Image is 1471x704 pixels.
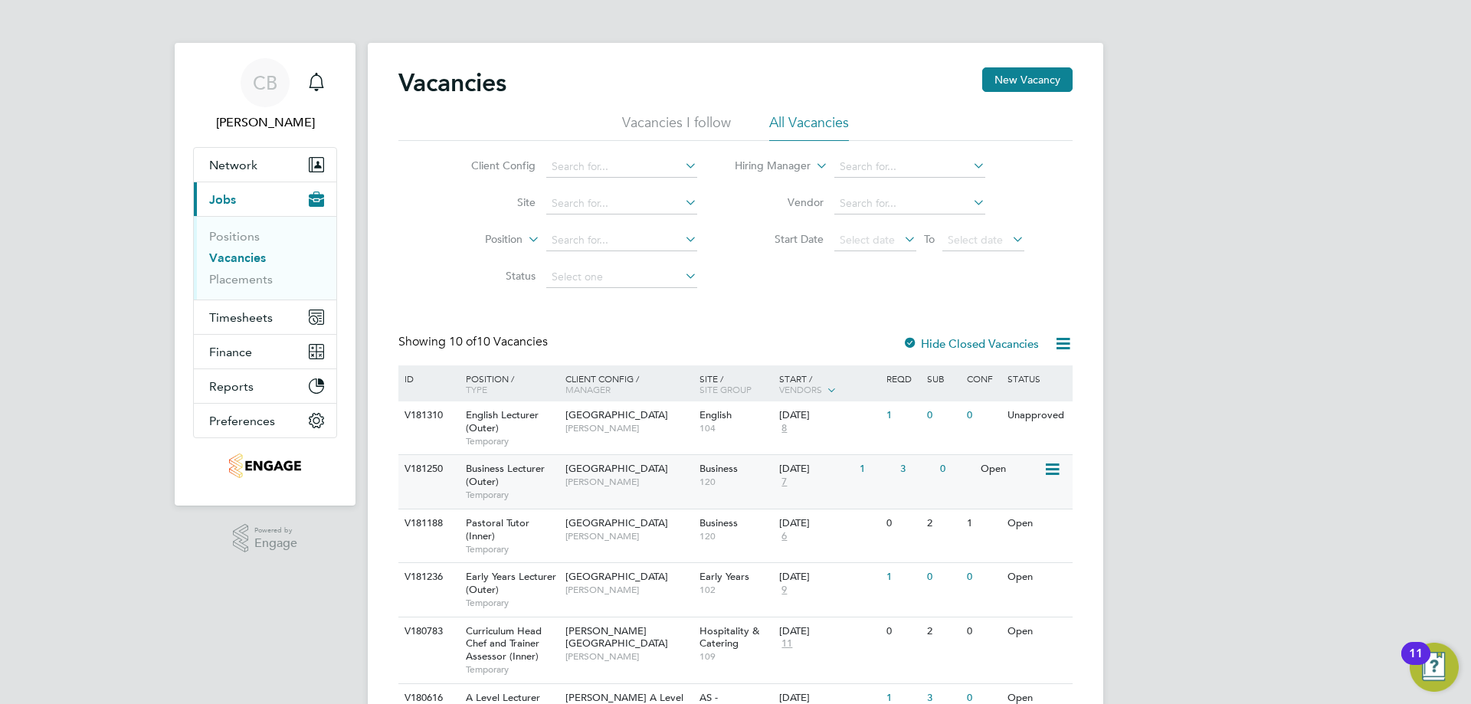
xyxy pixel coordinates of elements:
div: 0 [963,401,1003,430]
span: English Lecturer (Outer) [466,408,539,434]
div: V181188 [401,509,454,538]
input: Search for... [834,193,985,214]
div: 0 [963,617,1003,646]
span: Early Years Lecturer (Outer) [466,570,556,596]
span: [GEOGRAPHIC_DATA] [565,408,668,421]
span: Vendors [779,383,822,395]
div: Reqd [883,365,922,391]
span: Finance [209,345,252,359]
li: All Vacancies [769,113,849,141]
span: To [919,229,939,249]
label: Hiring Manager [722,159,811,174]
span: Temporary [466,543,558,555]
input: Search for... [834,156,985,178]
span: Curriculum Head Chef and Trainer Assessor (Inner) [466,624,542,663]
a: Placements [209,272,273,287]
span: [GEOGRAPHIC_DATA] [565,462,668,475]
span: Pastoral Tutor (Inner) [466,516,529,542]
span: Reports [209,379,254,394]
a: Powered byEngage [233,524,298,553]
input: Search for... [546,230,697,251]
span: 109 [699,650,772,663]
span: Business [699,516,738,529]
span: [GEOGRAPHIC_DATA] [565,570,668,583]
div: V181250 [401,455,454,483]
input: Select one [546,267,697,288]
div: [DATE] [779,625,879,638]
div: Client Config / [562,365,696,402]
div: Open [1004,563,1070,591]
span: 120 [699,476,772,488]
div: V181236 [401,563,454,591]
span: Powered by [254,524,297,537]
label: Status [447,269,536,283]
span: Temporary [466,489,558,501]
div: 11 [1409,653,1423,673]
span: Jobs [209,192,236,207]
span: CB [253,73,277,93]
a: Go to home page [193,454,337,478]
span: Temporary [466,435,558,447]
span: 6 [779,530,789,543]
div: Unapproved [1004,401,1070,430]
div: Position / [454,365,562,402]
div: 0 [883,617,922,646]
button: Timesheets [194,300,336,334]
img: jambo-logo-retina.png [229,454,300,478]
div: 0 [883,509,922,538]
span: 9 [779,584,789,597]
div: 0 [936,455,976,483]
div: 2 [923,509,963,538]
input: Search for... [546,156,697,178]
span: Preferences [209,414,275,428]
div: [DATE] [779,463,852,476]
div: 0 [963,563,1003,591]
div: Open [977,455,1043,483]
span: Site Group [699,383,752,395]
div: Jobs [194,216,336,300]
div: V181310 [401,401,454,430]
span: 7 [779,476,789,489]
span: [PERSON_NAME] [565,422,692,434]
div: 1 [883,563,922,591]
div: Open [1004,509,1070,538]
span: 11 [779,637,794,650]
button: Preferences [194,404,336,437]
div: 3 [896,455,936,483]
div: [DATE] [779,409,879,422]
button: Open Resource Center, 11 new notifications [1410,643,1459,692]
a: Positions [209,229,260,244]
button: New Vacancy [982,67,1073,92]
li: Vacancies I follow [622,113,731,141]
span: 102 [699,584,772,596]
a: Vacancies [209,250,266,265]
label: Site [447,195,536,209]
label: Hide Closed Vacancies [903,336,1039,351]
span: Hospitality & Catering [699,624,759,650]
span: Timesheets [209,310,273,325]
div: 2 [923,617,963,646]
span: Temporary [466,597,558,609]
div: 1 [856,455,896,483]
span: 10 Vacancies [449,334,548,349]
div: [DATE] [779,517,879,530]
span: [PERSON_NAME] [565,476,692,488]
span: Select date [948,233,1003,247]
span: 120 [699,530,772,542]
button: Jobs [194,182,336,216]
div: Open [1004,617,1070,646]
span: [PERSON_NAME] [565,650,692,663]
div: 0 [923,563,963,591]
div: ID [401,365,454,391]
div: Status [1004,365,1070,391]
div: Start / [775,365,883,404]
button: Reports [194,369,336,403]
span: Business [699,462,738,475]
span: 8 [779,422,789,435]
span: Engage [254,537,297,550]
span: [PERSON_NAME] [565,530,692,542]
span: Temporary [466,663,558,676]
span: Early Years [699,570,749,583]
label: Position [434,232,523,247]
span: [GEOGRAPHIC_DATA] [565,516,668,529]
